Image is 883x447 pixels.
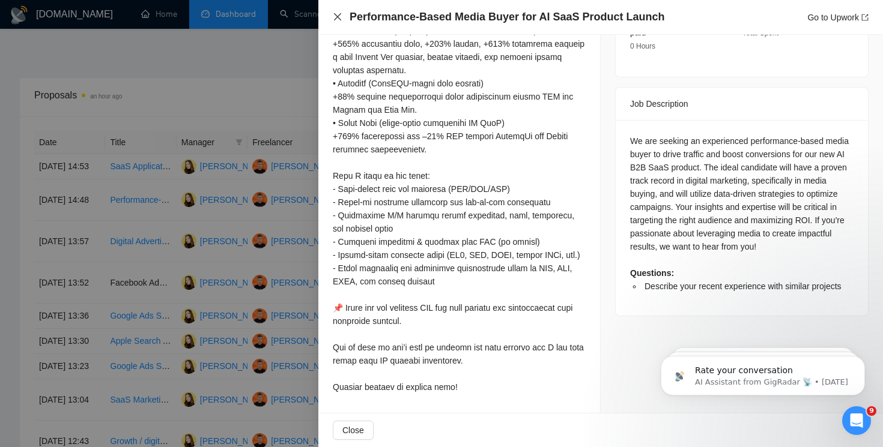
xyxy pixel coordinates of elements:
button: Close [333,421,374,440]
strong: Questions: [630,268,674,278]
span: 0 Hours [630,42,655,50]
div: We are seeking an experienced performance-based media buyer to drive traffic and boost conversion... [630,134,854,293]
span: 9 [867,406,876,416]
div: Job Description [630,88,854,120]
h4: Performance-Based Media Buyer for AI SaaS Product Launch [350,10,664,25]
iframe: Intercom live chat [842,406,871,435]
span: Describe your recent experience with similar projects [645,281,842,291]
span: export [861,14,869,21]
a: Go to Upworkexport [807,13,869,22]
span: close [333,12,342,22]
iframe: Intercom notifications message [643,331,883,415]
button: Close [333,12,342,22]
span: Close [342,424,364,437]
